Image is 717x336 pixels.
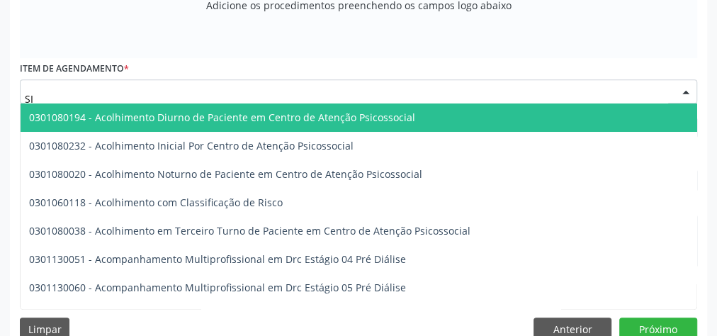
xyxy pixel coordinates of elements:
[29,224,470,237] span: 0301080038 - Acolhimento em Terceiro Turno de Paciente em Centro de Atenção Psicossocial
[29,309,404,323] span: 0301070040 - Acompanhamento Neuropsicológico de Paciente em Reabilitação
[29,252,406,266] span: 0301130051 - Acompanhamento Multiprofissional em Drc Estágio 04 Pré Diálise
[29,196,283,209] span: 0301060118 - Acolhimento com Classificação de Risco
[20,58,129,80] label: Item de agendamento
[29,139,354,152] span: 0301080232 - Acolhimento Inicial Por Centro de Atenção Psicossocial
[29,111,415,124] span: 0301080194 - Acolhimento Diurno de Paciente em Centro de Atenção Psicossocial
[29,281,406,294] span: 0301130060 - Acompanhamento Multiprofissional em Drc Estágio 05 Pré Diálise
[29,167,422,181] span: 0301080020 - Acolhimento Noturno de Paciente em Centro de Atenção Psicossocial
[25,84,668,113] input: Buscar por procedimento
